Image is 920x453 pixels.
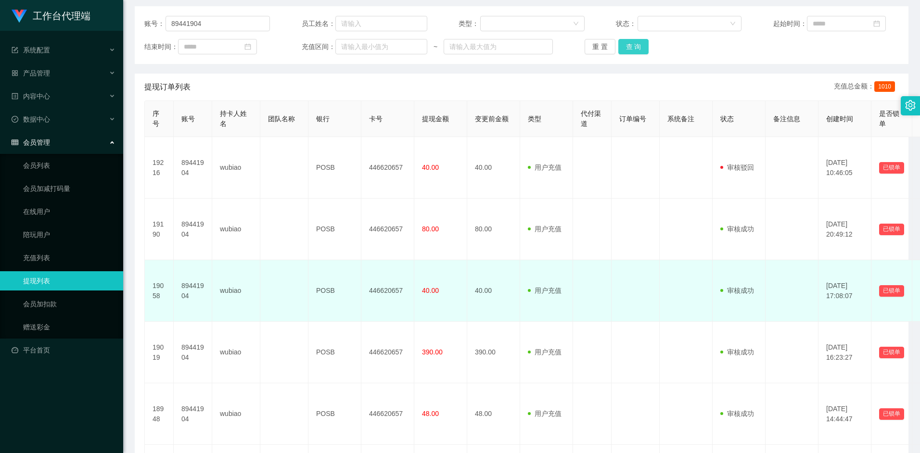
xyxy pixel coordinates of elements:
span: 变更前金额 [475,115,509,123]
span: 账号： [144,19,166,29]
span: 备注信息 [773,115,800,123]
span: 80.00 [422,225,439,233]
span: 用户充值 [528,348,562,356]
img: logo.9652507e.png [12,10,27,23]
td: wubiao [212,199,260,260]
span: 是否锁单 [879,110,899,127]
span: 用户充值 [528,287,562,294]
span: 审核成功 [720,225,754,233]
span: 持卡人姓名 [220,110,247,127]
button: 已锁单 [879,162,904,174]
span: ~ [427,42,444,52]
i: 图标: calendar [244,43,251,50]
td: 446620657 [361,383,414,445]
span: 审核成功 [720,287,754,294]
span: 结束时间： [144,42,178,52]
button: 已锁单 [879,408,904,420]
button: 已锁单 [879,347,904,358]
a: 充值列表 [23,248,115,267]
a: 会员加扣款 [23,294,115,314]
td: 19216 [145,137,174,199]
td: [DATE] 10:46:05 [818,137,871,199]
span: 卡号 [369,115,383,123]
button: 查 询 [618,39,649,54]
button: 已锁单 [879,285,904,297]
button: 已锁单 [879,224,904,235]
span: 创建时间 [826,115,853,123]
span: 用户充值 [528,225,562,233]
i: 图标: appstore-o [12,70,18,76]
span: 充值区间： [302,42,335,52]
span: 序号 [153,110,159,127]
a: 会员加减打码量 [23,179,115,198]
span: 产品管理 [12,69,50,77]
span: 审核驳回 [720,164,754,171]
td: 89441904 [174,199,212,260]
td: [DATE] 20:49:12 [818,199,871,260]
span: 员工姓名： [302,19,335,29]
a: 提现列表 [23,271,115,290]
td: 19019 [145,322,174,383]
span: 提现订单列表 [144,81,191,93]
a: 赠送彩金 [23,317,115,337]
span: 40.00 [422,287,439,294]
span: 内容中心 [12,92,50,100]
td: 89441904 [174,383,212,445]
i: 图标: down [730,21,736,27]
span: 状态 [720,115,734,123]
td: [DATE] 17:08:07 [818,260,871,322]
td: POSB [308,260,361,322]
td: 48.00 [467,383,520,445]
td: 446620657 [361,260,414,322]
span: 提现金额 [422,115,449,123]
input: 请输入 [335,16,427,31]
span: 用户充值 [528,410,562,417]
td: POSB [308,137,361,199]
span: 40.00 [422,164,439,171]
span: 用户充值 [528,164,562,171]
i: 图标: down [573,21,579,27]
td: 89441904 [174,322,212,383]
td: 40.00 [467,260,520,322]
span: 系统配置 [12,46,50,54]
span: 系统备注 [667,115,694,123]
i: 图标: setting [905,100,916,111]
span: 团队名称 [268,115,295,123]
span: 数据中心 [12,115,50,123]
td: 446620657 [361,137,414,199]
span: 类型： [459,19,480,29]
h1: 工作台代理端 [33,0,90,31]
td: POSB [308,383,361,445]
div: 充值总金额： [834,81,899,93]
span: 审核成功 [720,410,754,417]
a: 会员列表 [23,156,115,175]
a: 工作台代理端 [12,12,90,19]
span: 会员管理 [12,138,50,146]
span: 1010 [874,81,895,92]
td: 89441904 [174,260,212,322]
td: 18948 [145,383,174,445]
td: wubiao [212,322,260,383]
td: wubiao [212,137,260,199]
td: POSB [308,199,361,260]
span: 订单编号 [619,115,646,123]
td: POSB [308,322,361,383]
input: 请输入最大值为 [444,39,553,54]
td: 89441904 [174,137,212,199]
td: 40.00 [467,137,520,199]
span: 390.00 [422,348,443,356]
span: 起始时间： [773,19,807,29]
a: 图标: dashboard平台首页 [12,340,115,360]
span: 审核成功 [720,348,754,356]
i: 图标: calendar [873,20,880,27]
td: 446620657 [361,199,414,260]
td: [DATE] 14:44:47 [818,383,871,445]
i: 图标: table [12,139,18,146]
span: 类型 [528,115,541,123]
a: 陪玩用户 [23,225,115,244]
a: 在线用户 [23,202,115,221]
input: 请输入最小值为 [335,39,427,54]
span: 账号 [181,115,195,123]
td: 80.00 [467,199,520,260]
td: wubiao [212,383,260,445]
